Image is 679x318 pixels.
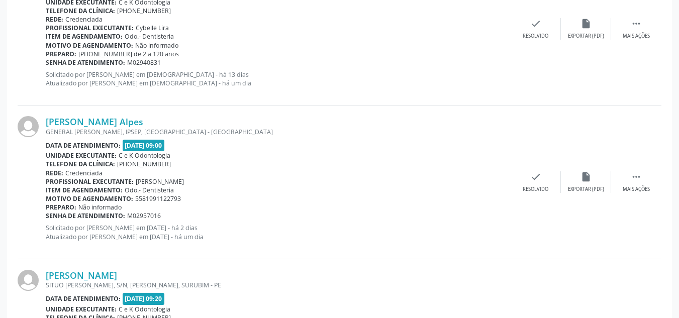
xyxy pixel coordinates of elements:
[46,15,63,24] b: Rede:
[631,18,642,29] i: 
[568,33,604,40] div: Exportar (PDF)
[136,177,184,186] span: [PERSON_NAME]
[523,186,548,193] div: Resolvido
[127,211,161,220] span: M02957016
[18,270,39,291] img: img
[46,160,115,168] b: Telefone da clínica:
[119,151,170,160] span: C e K Odontologia
[46,141,121,150] b: Data de atendimento:
[65,169,103,177] span: Credenciada
[46,294,121,303] b: Data de atendimento:
[46,116,143,127] a: [PERSON_NAME] Alpes
[46,50,76,58] b: Preparo:
[46,305,117,313] b: Unidade executante:
[46,7,115,15] b: Telefone da clínica:
[119,305,170,313] span: C e K Odontologia
[46,32,123,41] b: Item de agendamento:
[117,160,171,168] span: [PHONE_NUMBER]
[78,50,179,58] span: [PHONE_NUMBER] de 2 a 120 anos
[46,270,117,281] a: [PERSON_NAME]
[123,140,165,151] span: [DATE] 09:00
[46,211,125,220] b: Senha de atendimento:
[78,203,122,211] span: Não informado
[46,224,511,241] p: Solicitado por [PERSON_NAME] em [DATE] - há 2 dias Atualizado por [PERSON_NAME] em [DATE] - há um...
[523,33,548,40] div: Resolvido
[117,7,171,15] span: [PHONE_NUMBER]
[623,186,650,193] div: Mais ações
[568,186,604,193] div: Exportar (PDF)
[623,33,650,40] div: Mais ações
[46,177,134,186] b: Profissional executante:
[127,58,161,67] span: M02940831
[530,171,541,182] i: check
[136,24,169,32] span: Cybelle Lira
[580,18,592,29] i: insert_drive_file
[125,186,174,194] span: Odo.- Dentisteria
[631,171,642,182] i: 
[135,194,181,203] span: 5581991122793
[135,41,178,50] span: Não informado
[123,293,165,304] span: [DATE] 09:20
[46,58,125,67] b: Senha de atendimento:
[46,151,117,160] b: Unidade executante:
[65,15,103,24] span: Credenciada
[46,281,511,289] div: SITUO [PERSON_NAME], S/N, [PERSON_NAME], SURUBIM - PE
[46,41,133,50] b: Motivo de agendamento:
[125,32,174,41] span: Odo.- Dentisteria
[46,203,76,211] b: Preparo:
[580,171,592,182] i: insert_drive_file
[46,194,133,203] b: Motivo de agendamento:
[46,128,511,136] div: GENERAL [PERSON_NAME], IPSEP, [GEOGRAPHIC_DATA] - [GEOGRAPHIC_DATA]
[46,186,123,194] b: Item de agendamento:
[46,169,63,177] b: Rede:
[18,116,39,137] img: img
[46,70,511,87] p: Solicitado por [PERSON_NAME] em [DEMOGRAPHIC_DATA] - há 13 dias Atualizado por [PERSON_NAME] em [...
[530,18,541,29] i: check
[46,24,134,32] b: Profissional executante:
